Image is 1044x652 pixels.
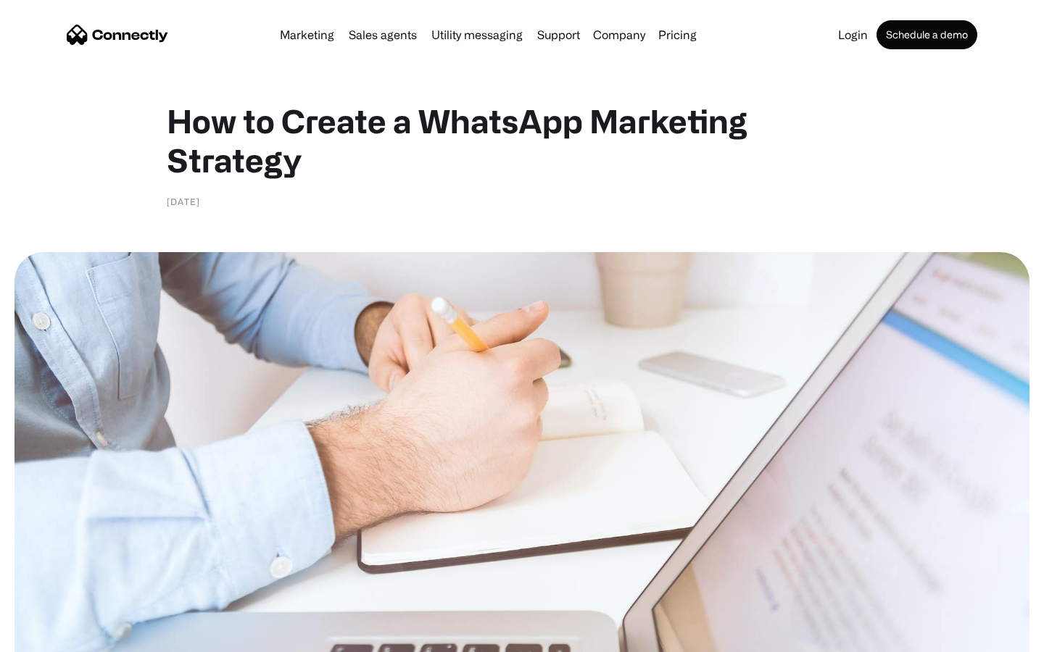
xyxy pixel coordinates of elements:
aside: Language selected: English [14,627,87,647]
a: Schedule a demo [877,20,977,49]
ul: Language list [29,627,87,647]
a: Support [531,29,586,41]
a: Marketing [274,29,340,41]
div: Company [593,25,645,45]
a: Pricing [652,29,703,41]
div: [DATE] [167,194,200,209]
a: Login [832,29,874,41]
a: Utility messaging [426,29,529,41]
a: Sales agents [343,29,423,41]
h1: How to Create a WhatsApp Marketing Strategy [167,101,877,180]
